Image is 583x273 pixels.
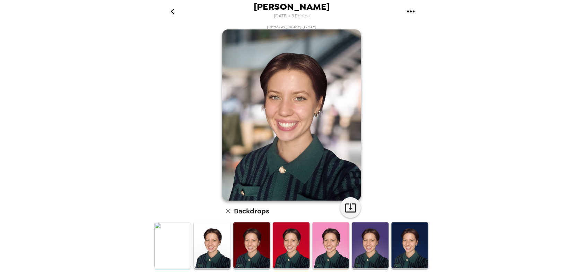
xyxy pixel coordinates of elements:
[222,29,361,201] img: user
[234,205,269,217] h6: Backdrops
[267,24,316,29] span: [PERSON_NAME] , [DATE]
[154,222,191,268] img: Original
[254,2,330,11] span: [PERSON_NAME]
[274,11,310,21] span: [DATE] • 3 Photos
